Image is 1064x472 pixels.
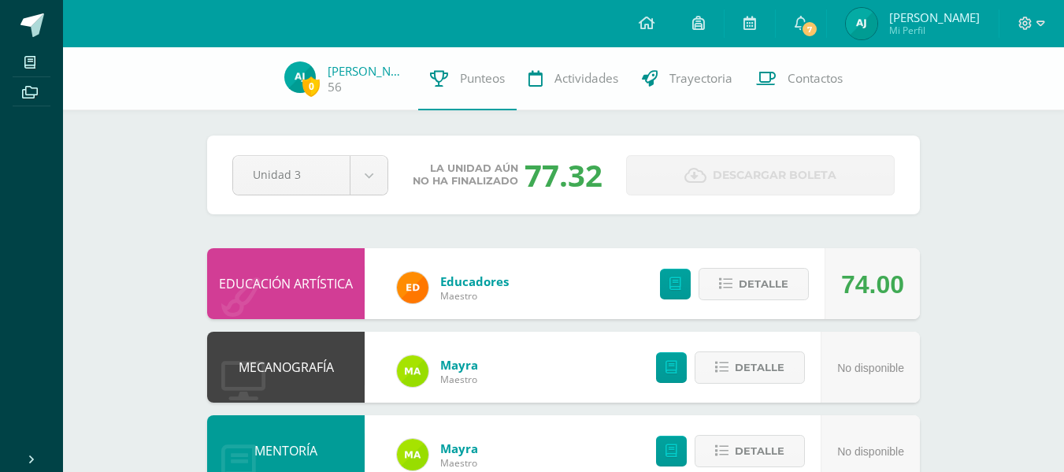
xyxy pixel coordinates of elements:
[889,24,980,37] span: Mi Perfil
[846,8,877,39] img: d6bd42da226ace9c498a16969a92391f.png
[397,439,428,470] img: 75b6448d1a55a94fef22c1dfd553517b.png
[841,249,904,320] div: 74.00
[837,362,904,374] span: No disponible
[397,272,428,303] img: ed927125212876238b0630303cb5fd71.png
[699,268,809,300] button: Detalle
[207,332,365,403] div: MECANOGRAFÍA
[630,47,744,110] a: Trayectoria
[302,76,320,96] span: 0
[460,70,505,87] span: Punteos
[735,437,784,466] span: Detalle
[440,273,509,289] a: Educadores
[554,70,618,87] span: Actividades
[440,373,478,386] span: Maestro
[788,70,843,87] span: Contactos
[440,456,478,470] span: Maestro
[413,162,518,188] span: La unidad aún no ha finalizado
[713,156,836,195] span: Descargar boleta
[669,70,732,87] span: Trayectoria
[284,61,316,93] img: d6bd42da226ace9c498a16969a92391f.png
[397,355,428,387] img: 75b6448d1a55a94fef22c1dfd553517b.png
[739,269,788,299] span: Detalle
[801,20,818,38] span: 7
[328,63,406,79] a: [PERSON_NAME]
[517,47,630,110] a: Actividades
[440,440,478,456] a: Mayra
[440,357,478,373] a: Mayra
[440,289,509,303] span: Maestro
[233,156,387,195] a: Unidad 3
[253,156,330,193] span: Unidad 3
[418,47,517,110] a: Punteos
[695,435,805,467] button: Detalle
[735,353,784,382] span: Detalle
[695,351,805,384] button: Detalle
[837,445,904,458] span: No disponible
[744,47,855,110] a: Contactos
[207,248,365,319] div: EDUCACIÓN ARTÍSTICA
[889,9,980,25] span: [PERSON_NAME]
[328,79,342,95] a: 56
[525,154,602,195] div: 77.32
